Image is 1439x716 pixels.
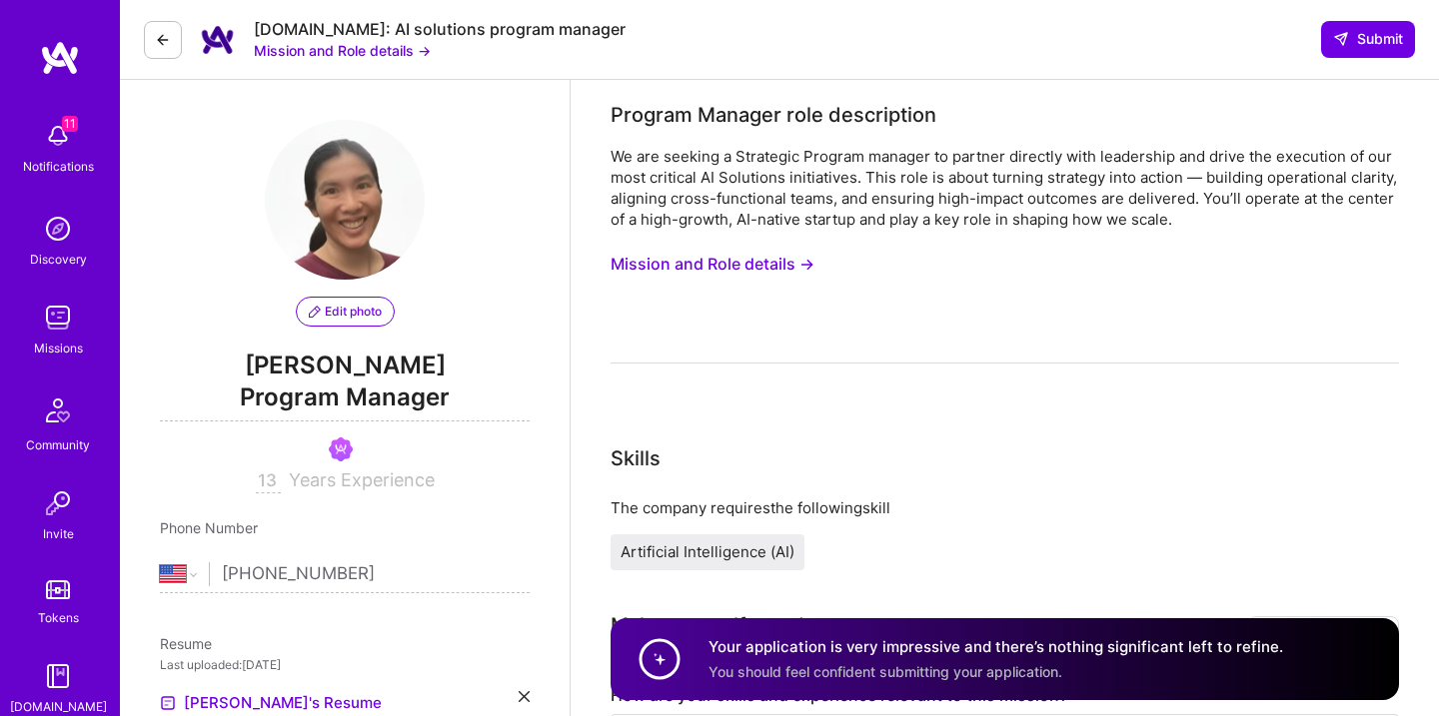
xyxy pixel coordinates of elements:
[256,469,281,493] input: XX
[160,380,530,421] span: Program Manager
[160,635,212,652] span: Resume
[38,298,78,338] img: teamwork
[254,40,431,61] button: Mission and Role details →
[38,656,78,696] img: guide book
[38,116,78,156] img: bell
[23,156,94,177] div: Notifications
[611,146,1399,230] div: We are seeking a Strategic Program manager to partner directly with leadership and drive the exec...
[160,691,382,715] a: [PERSON_NAME]'s Resume
[38,607,79,628] div: Tokens
[30,249,87,270] div: Discovery
[46,580,70,599] img: tokens
[40,40,80,76] img: logo
[160,654,530,675] div: Last uploaded: [DATE]
[1333,29,1403,49] span: Submit
[289,469,435,490] span: Years Experience
[329,437,353,461] img: Been on Mission
[254,19,626,40] div: [DOMAIN_NAME]: AI solutions program manager
[611,610,840,640] div: Make yourself stand out
[198,20,238,60] img: Company Logo
[265,120,425,280] img: User Avatar
[38,209,78,249] img: discovery
[43,523,74,544] div: Invite
[1321,21,1415,57] button: Submit
[34,338,83,358] div: Missions
[611,497,1399,518] div: The company requires the following skill
[611,246,814,283] button: Mission and Role details →
[621,542,794,561] span: Artificial Intelligence (AI)
[611,100,936,130] div: Program Manager role description
[62,116,78,132] span: 11
[38,483,78,523] img: Invite
[160,351,530,380] span: [PERSON_NAME]
[519,691,530,702] i: icon Close
[160,519,258,536] span: Phone Number
[709,663,1062,680] span: You should feel confident submitting your application.
[160,695,176,711] img: Resume
[34,386,82,434] img: Community
[309,303,382,321] span: Edit photo
[309,306,321,318] i: icon PencilPurple
[1333,31,1349,47] i: icon SendLight
[611,443,661,473] div: Skills
[26,434,90,455] div: Community
[1248,616,1399,656] div: How to stand out
[155,32,171,48] i: icon LeftArrowDark
[709,636,1283,657] h4: Your application is very impressive and there’s nothing significant left to refine.
[222,545,530,603] input: +1 (000) 000-0000
[296,297,395,327] button: Edit photo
